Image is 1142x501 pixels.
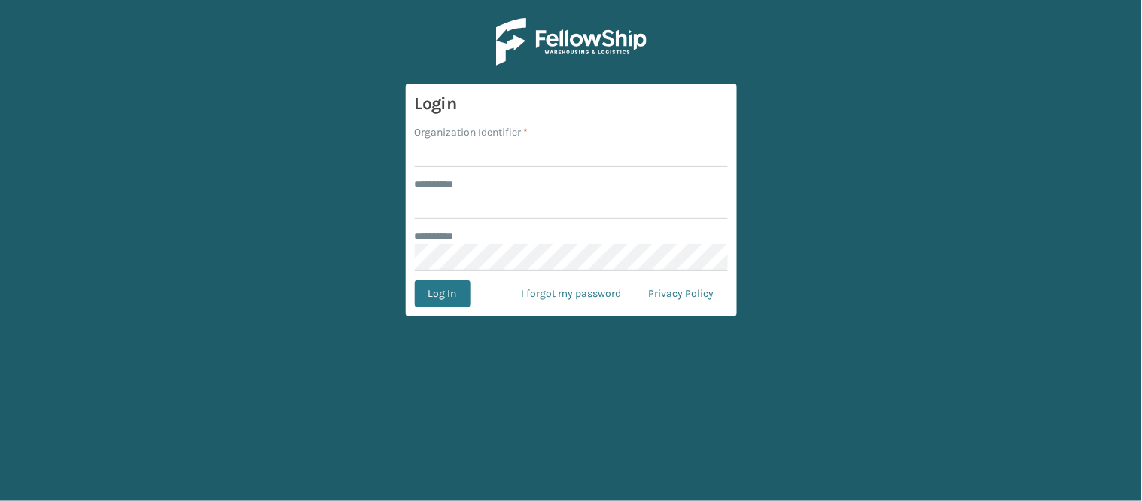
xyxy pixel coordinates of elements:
[415,124,528,140] label: Organization Identifier
[415,280,471,307] button: Log In
[496,18,647,66] img: Logo
[508,280,635,307] a: I forgot my password
[635,280,728,307] a: Privacy Policy
[415,93,728,115] h3: Login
